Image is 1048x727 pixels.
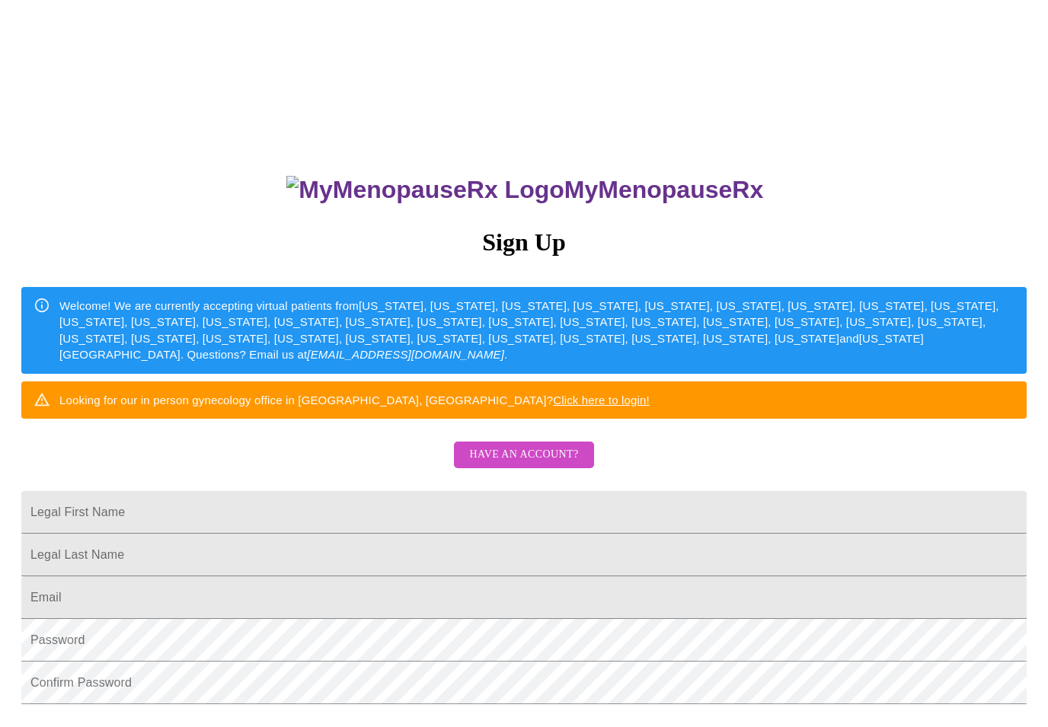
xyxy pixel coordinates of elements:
button: Have an account? [454,442,593,468]
div: Looking for our in person gynecology office in [GEOGRAPHIC_DATA], [GEOGRAPHIC_DATA]? [59,386,650,414]
span: Have an account? [469,445,578,464]
a: Have an account? [450,458,597,471]
em: [EMAIL_ADDRESS][DOMAIN_NAME] [307,348,504,361]
h3: Sign Up [21,228,1027,257]
a: Click here to login! [553,394,650,407]
h3: MyMenopauseRx [24,176,1027,204]
div: Welcome! We are currently accepting virtual patients from [US_STATE], [US_STATE], [US_STATE], [US... [59,292,1014,369]
img: MyMenopauseRx Logo [286,176,564,204]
